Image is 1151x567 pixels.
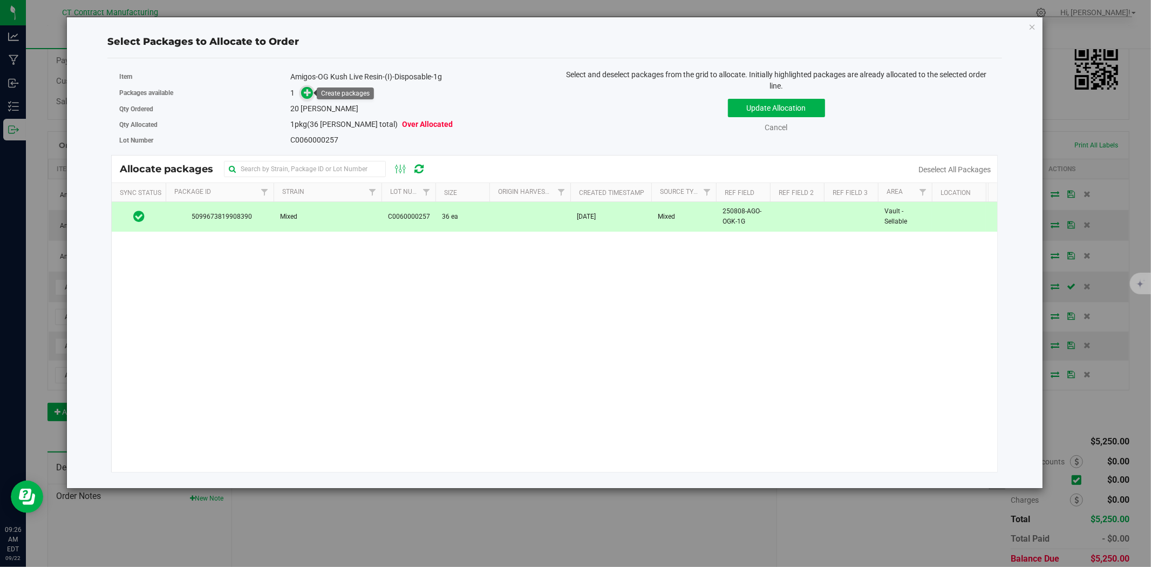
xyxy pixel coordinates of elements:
a: Area [887,188,903,195]
a: Package Id [175,188,212,195]
span: 250808-AGO-OGK-1G [723,206,764,227]
a: Source Type [660,188,702,195]
a: Created Timestamp [580,189,645,197]
span: Allocate packages [120,163,224,175]
a: Size [445,189,458,197]
span: (36 [PERSON_NAME] total) [307,120,398,129]
span: Over Allocated [402,120,453,129]
span: 20 [290,104,299,113]
button: Update Allocation [728,99,825,117]
a: Deselect All Packages [918,165,991,174]
a: Ref Field 3 [833,189,868,197]
a: Origin Harvests [499,188,553,195]
label: Item [119,72,290,82]
a: Filter [364,183,382,201]
a: Ref Field 2 [779,189,814,197]
a: Filter [698,183,716,201]
div: Create packages [321,90,370,97]
a: Filter [914,183,932,201]
a: Sync Status [120,189,162,197]
span: Vault - Sellable [884,206,925,227]
span: C0060000257 [388,212,430,222]
a: Strain [283,188,305,195]
span: Mixed [280,212,297,222]
a: Ref Field [725,189,755,197]
a: Filter [256,183,274,201]
a: Cancel [765,123,788,132]
label: Qty Ordered [119,104,290,114]
span: In Sync [133,209,145,224]
a: Lot Number [391,188,430,195]
div: Amigos-OG Kush Live Resin-(I)-Disposable-1g [290,71,547,83]
input: Search by Strain, Package ID or Lot Number [224,161,386,177]
label: Lot Number [119,136,290,145]
span: 1 [290,89,295,97]
span: [DATE] [577,212,596,222]
span: [PERSON_NAME] [301,104,358,113]
div: Select Packages to Allocate to Order [107,35,1002,49]
span: C0060000257 [290,136,338,144]
span: Select and deselect packages from the grid to allocate. Initially highlighted packages are alread... [566,70,986,90]
a: Location [941,189,971,197]
span: pkg [290,120,453,129]
iframe: Resource center [11,481,43,513]
span: Mixed [658,212,675,222]
span: 5099673819908390 [172,212,267,222]
label: Qty Allocated [119,120,290,130]
label: Packages available [119,88,290,98]
a: Filter [553,183,570,201]
span: 1 [290,120,295,129]
a: Filter [418,183,435,201]
span: 36 ea [442,212,458,222]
